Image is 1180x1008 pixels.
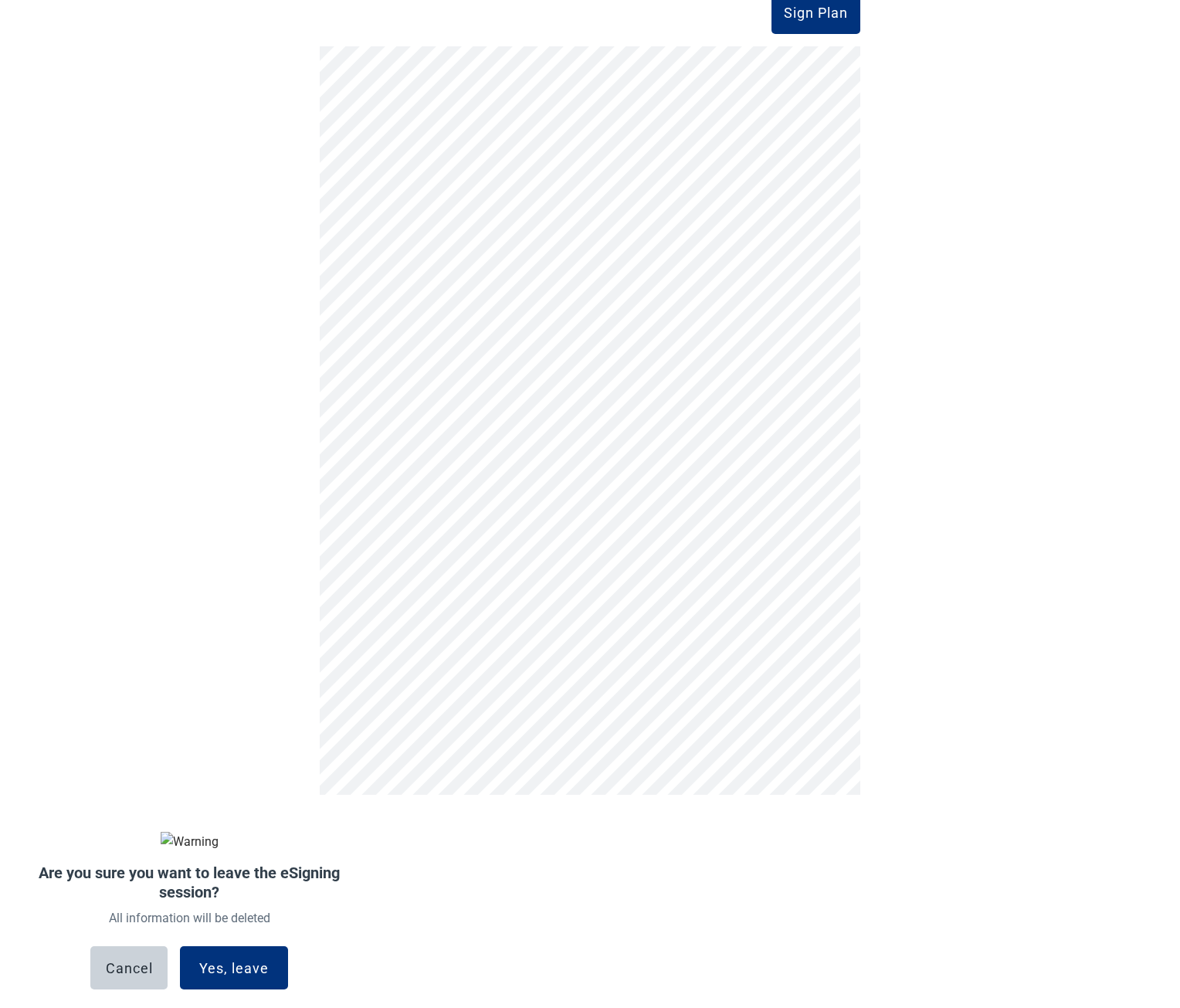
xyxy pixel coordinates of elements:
[106,960,153,976] div: Cancel
[180,946,288,989] button: Yes, leave
[25,908,354,928] div: All information will be deleted
[161,832,219,851] img: Warning
[784,5,848,20] div: Sign Plan
[90,946,168,989] button: Cancel
[199,960,269,976] div: Yes, leave
[25,864,354,902] h2: Are you sure you want to leave the eSigning session?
